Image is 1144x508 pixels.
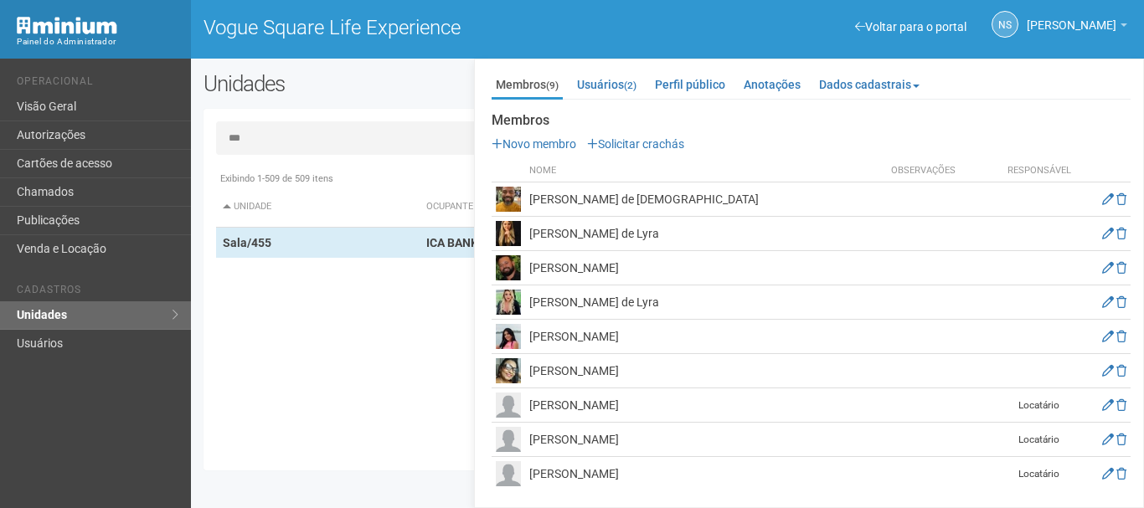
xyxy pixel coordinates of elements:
[525,251,887,285] td: [PERSON_NAME]
[426,236,478,249] strong: ICA BANK
[492,72,563,100] a: Membros(9)
[624,80,636,91] small: (2)
[1102,295,1114,309] a: Editar membro
[17,17,117,34] img: Minium
[17,75,178,93] li: Operacional
[1116,295,1126,309] a: Excluir membro
[525,285,887,320] td: [PERSON_NAME] de Lyra
[1116,364,1126,377] a: Excluir membro
[997,457,1081,491] td: Locatário
[525,320,887,354] td: [PERSON_NAME]
[492,113,1131,128] strong: Membros
[1027,3,1116,32] span: Nicolle Silva
[1102,227,1114,240] a: Editar membro
[204,71,575,96] h2: Unidades
[546,80,559,91] small: (9)
[1102,398,1114,412] a: Editar membro
[496,187,521,212] img: user.png
[1116,467,1126,480] a: Excluir membro
[525,354,887,388] td: [PERSON_NAME]
[496,255,521,280] img: user.png
[1102,433,1114,446] a: Editar membro
[992,11,1018,38] a: NS
[496,221,521,246] img: user.png
[739,72,805,97] a: Anotações
[1116,192,1126,206] a: Excluir membro
[997,388,1081,423] td: Locatário
[525,388,887,423] td: [PERSON_NAME]
[216,187,420,228] th: Unidade: activate to sort column descending
[587,137,684,151] a: Solicitar crachás
[420,187,794,228] th: Ocupante: activate to sort column ascending
[815,72,924,97] a: Dados cadastrais
[1102,192,1114,206] a: Editar membro
[496,358,521,383] img: user.png
[1102,364,1114,377] a: Editar membro
[855,20,966,33] a: Voltar para o portal
[496,461,521,486] img: user.png
[496,427,521,452] img: user.png
[1116,330,1126,343] a: Excluir membro
[651,72,729,97] a: Perfil público
[17,34,178,49] div: Painel do Administrador
[492,137,576,151] a: Novo membro
[997,423,1081,457] td: Locatário
[496,324,521,349] img: user.png
[1102,467,1114,480] a: Editar membro
[204,17,655,38] h1: Vogue Square Life Experience
[525,182,887,217] td: [PERSON_NAME] de [DEMOGRAPHIC_DATA]
[216,172,1119,187] div: Exibindo 1-509 de 509 itens
[525,160,887,182] th: Nome
[496,290,521,315] img: user.png
[525,217,887,251] td: [PERSON_NAME] de Lyra
[1102,261,1114,275] a: Editar membro
[17,284,178,301] li: Cadastros
[573,72,641,97] a: Usuários(2)
[1116,398,1126,412] a: Excluir membro
[496,393,521,418] img: user.png
[887,160,997,182] th: Observações
[1116,261,1126,275] a: Excluir membro
[1116,227,1126,240] a: Excluir membro
[223,236,271,249] strong: Sala/455
[525,423,887,457] td: [PERSON_NAME]
[997,160,1081,182] th: Responsável
[525,457,887,491] td: [PERSON_NAME]
[1027,21,1127,34] a: [PERSON_NAME]
[1102,330,1114,343] a: Editar membro
[1116,433,1126,446] a: Excluir membro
